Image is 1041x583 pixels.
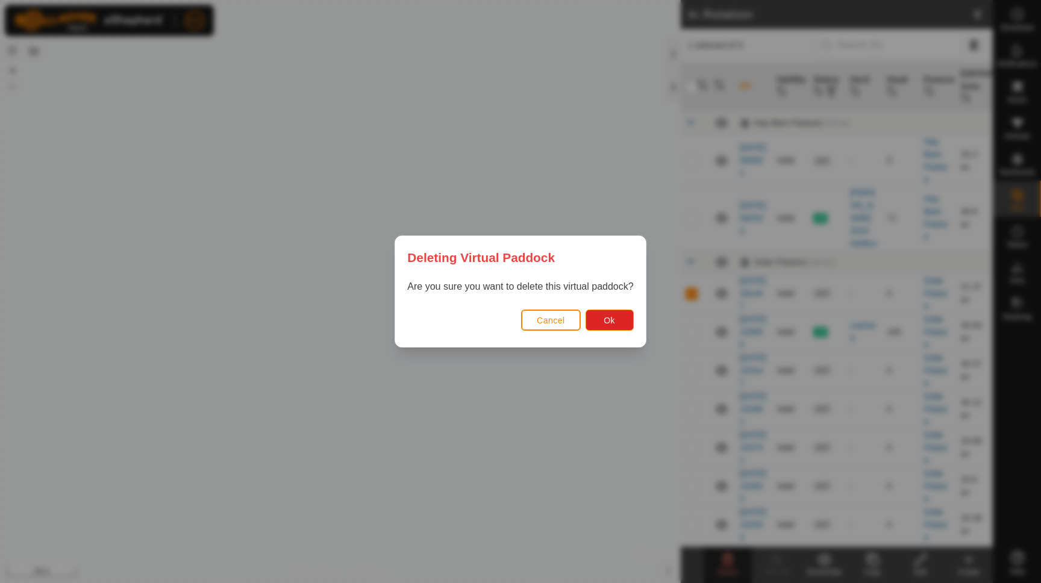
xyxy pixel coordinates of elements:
button: Ok [586,310,634,331]
p: Are you sure you want to delete this virtual paddock? [407,279,633,294]
button: Cancel [521,310,581,331]
span: Deleting Virtual Paddock [407,248,555,267]
span: Ok [604,316,615,325]
span: Cancel [537,316,565,325]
